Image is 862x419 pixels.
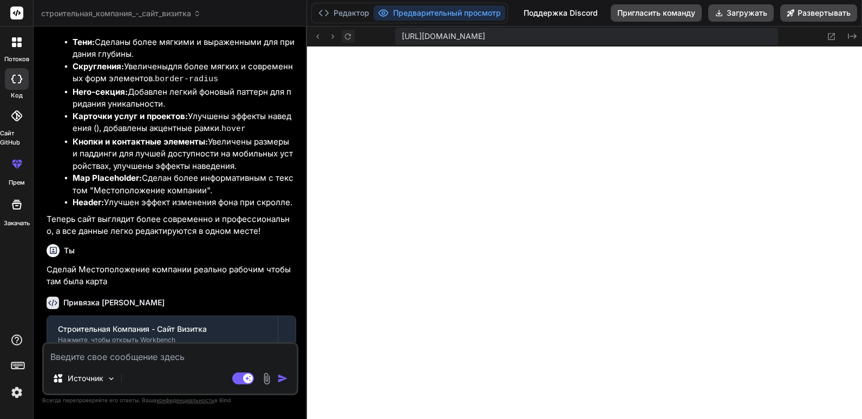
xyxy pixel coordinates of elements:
iframe: Preview [307,47,862,419]
div: Поддержка Discord [517,4,604,22]
button: Редактор [314,5,374,21]
button: Предварительный просмотр [374,5,505,21]
strong: Hero-секция: [73,87,128,97]
strong: Header: [73,197,104,207]
img: прикрепление [260,372,273,385]
font: Загружать [727,8,767,18]
p: Теперь сайт выглядит более современно и профессионально, а все данные легко редактируются в одном... [47,213,296,238]
strong: Тени: [73,37,95,47]
label: прем [9,178,25,187]
img: Параметры [8,383,26,402]
li: Добавлен легкий фоновый паттерн для придания уникальности. [73,86,296,110]
button: Строительная Компания - Сайт ВизиткаНажмите, чтобы открыть Workbench [47,316,278,352]
font: Увеличены для более мягких и современных форм элементов. [73,61,293,84]
code: border-radius [155,75,218,84]
p: Всегда перепроверяйте его ответы. Ваша в Bind [42,395,298,405]
button: Развертывать [780,4,857,22]
p: Источник [68,373,103,384]
div: Строительная Компания - Сайт Визитка [58,324,267,335]
span: конфиденциальность [156,397,214,403]
code: hover [221,125,246,134]
h6: Привязка [PERSON_NAME] [63,297,165,308]
div: Нажмите, чтобы открыть Workbench [58,336,267,344]
font: Развертывать [798,8,851,18]
font: Редактор [334,8,369,18]
img: Выбор моделей [107,374,116,383]
button: Пригласить команду [611,4,702,22]
button: Загружать [708,4,774,22]
li: Сделаны более мягкими и выраженными для придания глубины. [73,36,296,61]
span: [URL][DOMAIN_NAME] [402,31,485,42]
strong: Кнопки и контактные элементы: [73,136,208,147]
font: Улучшены эффекты наведения ( ), добавлены акцентные рамки. [73,111,291,134]
li: Сделан более информативным с текстом "Местоположение компании". [73,172,296,197]
li: Улучшен эффект изменения фона при скролле. [73,197,296,209]
p: Сделай Местоположение компании реально рабочим чтобы там была карта [47,264,296,288]
label: Закачать [4,219,30,228]
h6: Ты [64,245,75,256]
font: строительная_компания_-_сайт_визитка [41,8,191,19]
li: Увеличены размеры и паддинги для лучшей доступности на мобильных устройствах, улучшены эффекты на... [73,136,296,173]
label: Потоков [4,55,29,64]
label: код [11,91,23,100]
strong: Map Placeholder: [73,173,142,183]
font: Предварительный просмотр [393,8,501,18]
strong: Карточки услуг и проектов: [73,111,188,121]
img: икона [277,373,288,384]
strong: Скругления: [73,61,124,71]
